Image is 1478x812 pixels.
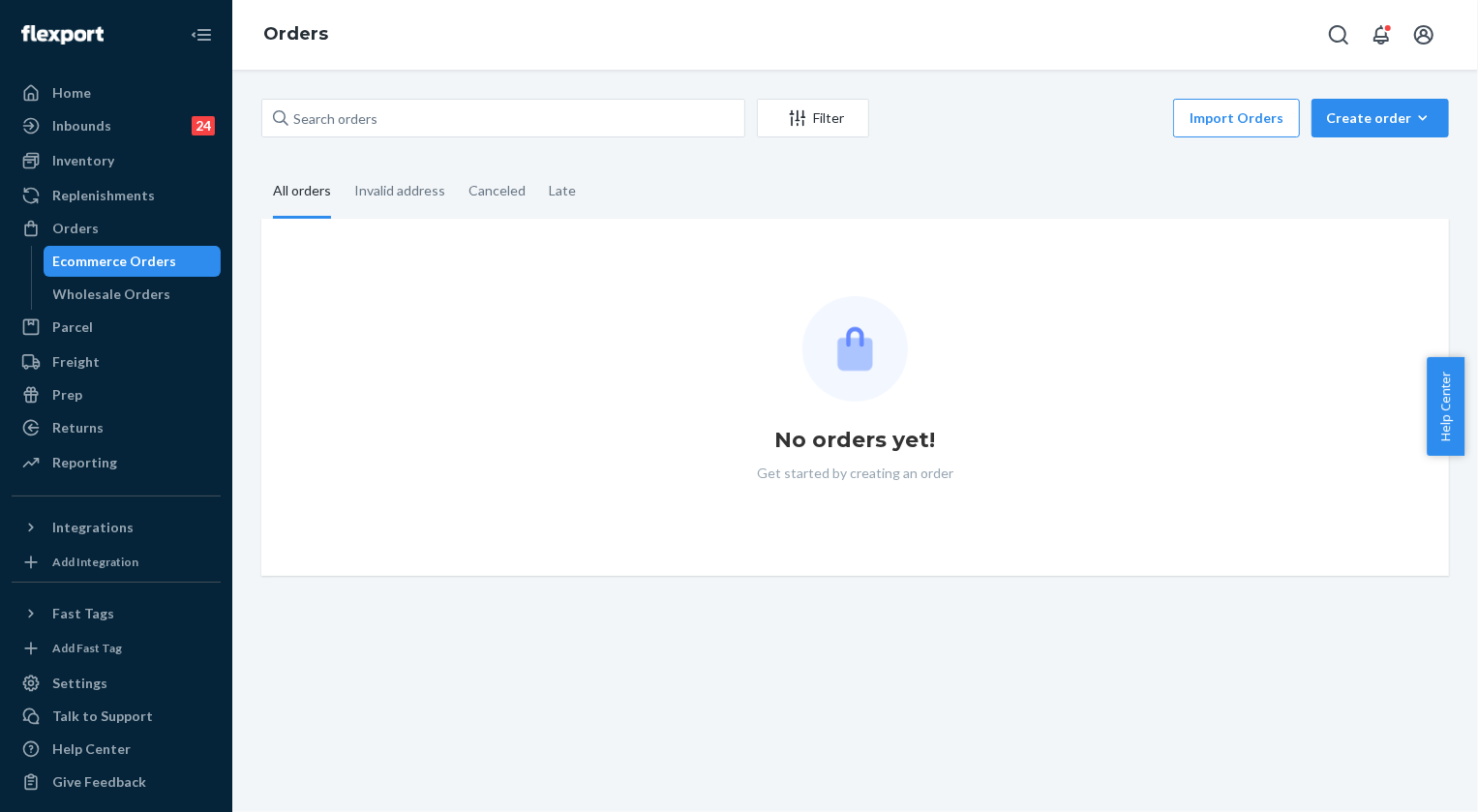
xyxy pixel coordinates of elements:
[1312,99,1449,137] button: Create order
[53,252,177,271] div: Ecommerce Orders
[12,312,221,343] a: Parcel
[52,219,99,238] div: Orders
[757,464,953,483] p: Get started by creating an order
[12,77,221,108] a: Home
[1173,99,1300,137] button: Import Orders
[12,598,221,629] button: Fast Tags
[12,412,221,443] a: Returns
[12,637,221,660] a: Add Fast Tag
[21,25,104,45] img: Flexport logo
[44,279,222,310] a: Wholesale Orders
[12,767,221,797] button: Give Feedback
[1326,108,1434,128] div: Create order
[248,7,344,63] ol: breadcrumbs
[52,554,138,570] div: Add Integration
[757,99,869,137] button: Filter
[52,418,104,437] div: Returns
[468,165,526,216] div: Canceled
[52,385,82,405] div: Prep
[39,14,108,31] span: Support
[261,99,745,137] input: Search orders
[758,108,868,128] div: Filter
[1319,15,1358,54] button: Open Search Box
[53,285,171,304] div: Wholesale Orders
[12,213,221,244] a: Orders
[12,145,221,176] a: Inventory
[52,772,146,792] div: Give Feedback
[192,116,215,135] div: 24
[263,23,328,45] a: Orders
[12,668,221,699] a: Settings
[549,165,576,216] div: Late
[52,352,100,372] div: Freight
[775,425,936,456] h1: No orders yet!
[12,447,221,478] a: Reporting
[12,379,221,410] a: Prep
[354,165,445,216] div: Invalid address
[52,518,134,537] div: Integrations
[52,317,93,337] div: Parcel
[52,186,155,205] div: Replenishments
[12,551,221,574] a: Add Integration
[12,701,221,732] button: Talk to Support
[52,674,107,693] div: Settings
[52,116,111,135] div: Inbounds
[52,453,117,472] div: Reporting
[52,83,91,103] div: Home
[52,151,114,170] div: Inventory
[802,296,908,402] img: Empty list
[12,110,221,141] a: Inbounds24
[273,165,331,219] div: All orders
[1362,15,1401,54] button: Open notifications
[182,15,221,54] button: Close Navigation
[1404,15,1443,54] button: Open account menu
[12,512,221,543] button: Integrations
[52,707,153,726] div: Talk to Support
[12,346,221,377] a: Freight
[52,640,122,656] div: Add Fast Tag
[12,180,221,211] a: Replenishments
[52,604,114,623] div: Fast Tags
[44,246,222,277] a: Ecommerce Orders
[12,734,221,765] a: Help Center
[1427,357,1464,456] button: Help Center
[52,739,131,759] div: Help Center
